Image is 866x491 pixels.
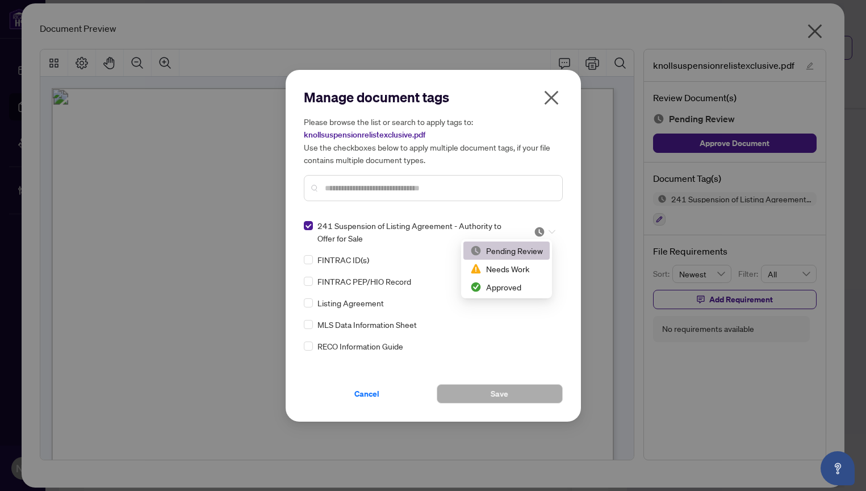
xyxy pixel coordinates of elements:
img: status [534,226,545,238]
img: status [470,245,482,256]
div: Needs Work [463,260,550,278]
button: Save [437,384,563,403]
div: Pending Review [463,242,550,260]
img: status [470,281,482,293]
span: MLS Data Information Sheet [317,318,417,331]
span: Listing Agreement [317,297,384,309]
div: Pending Review [470,244,543,257]
span: Pending Review [534,226,555,238]
span: FINTRAC PEP/HIO Record [317,275,411,288]
h2: Manage document tags [304,88,563,106]
span: Cancel [354,385,379,403]
h5: Please browse the list or search to apply tags to: Use the checkboxes below to apply multiple doc... [304,115,563,166]
span: close [542,89,560,107]
span: FINTRAC ID(s) [317,253,369,266]
span: RECO Information Guide [317,340,403,352]
div: Approved [470,281,543,293]
button: Open asap [821,451,855,485]
img: status [470,263,482,274]
span: knollsuspensionrelistexclusive.pdf [304,130,425,140]
div: Needs Work [470,263,543,275]
button: Cancel [304,384,430,403]
span: 241 Suspension of Listing Agreement - Authority to Offer for Sale [317,219,520,244]
div: Approved [463,278,550,296]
